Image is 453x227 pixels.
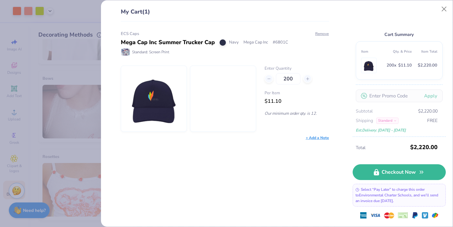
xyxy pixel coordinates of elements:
[418,108,438,115] span: $2,220.00
[376,118,399,124] div: Standard
[265,90,329,96] span: Per Item
[356,31,443,38] div: Cart Summary
[127,66,181,131] img: Mega Cap Inc 6801C
[398,62,412,69] span: $11.10
[356,90,443,102] input: Enter Promo Code
[356,144,408,151] span: Total
[418,62,437,69] span: $2,220.00
[412,47,437,56] th: Item Total
[132,49,169,55] span: Standard: Screen Print
[273,39,288,46] span: # 6801C
[384,210,394,220] img: master-card
[315,31,329,37] button: Remove
[356,108,373,115] span: Subtotal
[429,136,438,143] span: TBD
[361,47,387,56] th: Item
[356,127,438,134] div: Est. Delivery: [DATE] - [DATE]
[370,210,380,220] img: visa
[356,117,373,124] span: Shipping
[386,47,412,56] th: Qty. & Price
[363,58,375,73] img: Mega Cap Inc 6801C
[410,142,438,153] span: $2,220.00
[427,117,438,124] span: FREE
[422,212,428,218] img: Venmo
[412,212,418,218] img: Paypal
[356,136,374,143] span: Sales Tax
[353,164,446,180] a: Checkout Now
[121,8,329,21] div: My Cart (1)
[229,39,239,46] span: Navy
[360,212,366,218] img: express
[265,111,329,116] p: Our minimum order qty. is 12.
[265,98,282,105] span: $11.10
[121,31,329,37] div: ECS Caps
[438,3,450,15] button: Close
[196,66,250,131] img: Mega Cap Inc 6801C
[398,212,408,218] img: cheque
[306,135,329,141] div: + Add a Note
[276,73,300,84] input: – –
[121,38,215,47] div: Mega Cap Inc Summer Trucker Cap
[387,62,396,69] span: 200 x
[265,66,329,72] label: Enter Quantity
[121,49,130,55] img: Standard: Screen Print
[353,184,446,207] div: Select “Pay Later” to charge this order to Environmental Charter Schools , and we’ll send an invo...
[432,212,438,218] img: GPay
[243,39,268,46] span: Mega Cap Inc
